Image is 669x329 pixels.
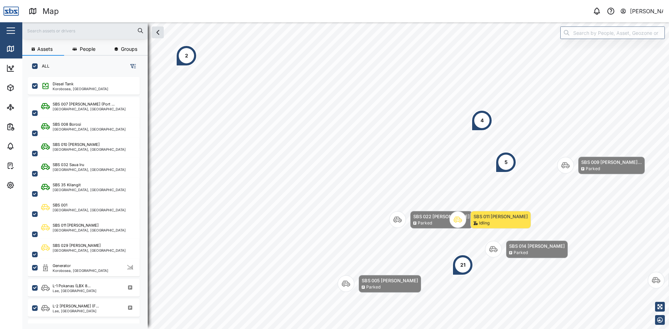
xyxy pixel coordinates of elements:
[474,213,528,220] div: SBS 011 [PERSON_NAME]
[495,152,516,173] div: Map marker
[413,213,470,220] div: SBS 022 [PERSON_NAME]
[18,162,37,170] div: Tasks
[3,3,19,19] img: Main Logo
[18,142,40,150] div: Alarms
[53,243,101,249] div: SBS 029 [PERSON_NAME]
[557,157,645,174] div: Map marker
[43,5,59,17] div: Map
[18,64,49,72] div: Dashboard
[121,47,137,52] span: Groups
[53,303,99,309] div: L-2 [PERSON_NAME] (F...
[53,188,126,191] div: [GEOGRAPHIC_DATA], [GEOGRAPHIC_DATA]
[460,261,466,269] div: 21
[53,101,115,107] div: SBS 007 [PERSON_NAME] (Port ...
[338,275,421,293] div: Map marker
[480,117,484,124] div: 4
[53,309,99,313] div: Lae, [GEOGRAPHIC_DATA]
[586,166,600,172] div: Parked
[18,45,34,53] div: Map
[620,6,663,16] button: [PERSON_NAME]
[514,250,528,256] div: Parked
[509,243,565,250] div: SBS 014 [PERSON_NAME]
[26,25,144,36] input: Search assets or drivers
[22,22,669,329] canvas: Map
[53,122,81,127] div: SBS 008 Borosi
[53,289,97,292] div: Lae, [GEOGRAPHIC_DATA]
[389,211,473,229] div: Map marker
[471,110,492,131] div: Map marker
[53,283,91,289] div: L-1 Pokanas (LBX 8...
[560,26,665,39] input: Search by People, Asset, Geozone or Place
[28,75,147,323] div: grid
[53,182,81,188] div: SBS 35 Kilangit
[630,7,663,16] div: [PERSON_NAME]
[366,284,380,291] div: Parked
[185,52,188,60] div: 2
[53,162,84,168] div: SBS 032 Saua Iru
[53,81,74,87] div: Diesel Tank
[176,45,197,66] div: Map marker
[53,148,126,151] div: [GEOGRAPHIC_DATA], [GEOGRAPHIC_DATA]
[53,249,126,252] div: [GEOGRAPHIC_DATA], [GEOGRAPHIC_DATA]
[18,181,43,189] div: Settings
[38,63,49,69] label: ALL
[53,269,108,272] div: Korobosea, [GEOGRAPHIC_DATA]
[53,107,126,111] div: [GEOGRAPHIC_DATA], [GEOGRAPHIC_DATA]
[581,159,642,166] div: SBS 009 [PERSON_NAME]...
[53,228,126,232] div: [GEOGRAPHIC_DATA], [GEOGRAPHIC_DATA]
[53,202,67,208] div: SBS 001
[18,103,35,111] div: Sites
[449,211,531,229] div: Map marker
[53,142,100,148] div: SBS 010 [PERSON_NAME]
[452,254,473,275] div: Map marker
[418,220,432,227] div: Parked
[53,222,99,228] div: SBS 011 [PERSON_NAME]
[53,127,126,131] div: [GEOGRAPHIC_DATA], [GEOGRAPHIC_DATA]
[485,241,568,258] div: Map marker
[53,168,126,171] div: [GEOGRAPHIC_DATA], [GEOGRAPHIC_DATA]
[18,123,42,131] div: Reports
[362,277,418,284] div: SBS 005 [PERSON_NAME]
[53,87,108,91] div: Korobosea, [GEOGRAPHIC_DATA]
[18,84,40,92] div: Assets
[505,158,508,166] div: 5
[53,208,126,212] div: [GEOGRAPHIC_DATA], [GEOGRAPHIC_DATA]
[80,47,95,52] span: People
[479,220,490,227] div: Idling
[37,47,53,52] span: Assets
[53,263,71,269] div: Generator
